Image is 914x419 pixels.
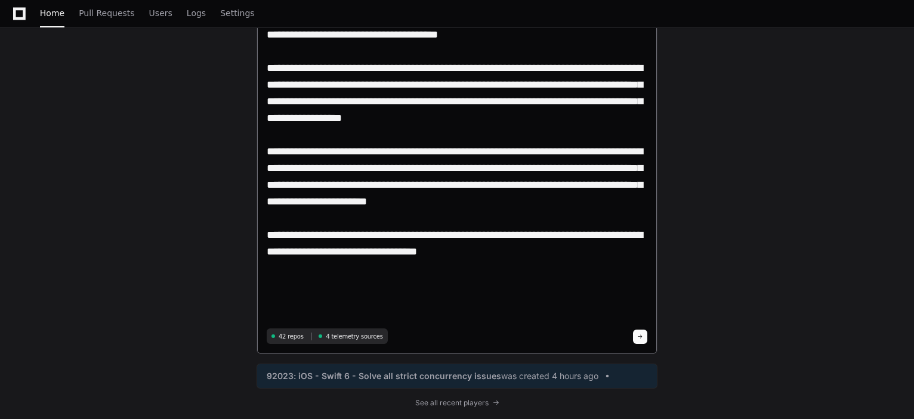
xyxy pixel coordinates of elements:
span: Logs [187,10,206,17]
span: 4 telemetry sources [326,332,382,341]
span: Pull Requests [79,10,134,17]
span: Settings [220,10,254,17]
span: See all recent players [415,398,489,408]
span: was created 4 hours ago [501,370,598,382]
span: 92023: iOS - Swift 6 - Solve all strict concurrency issues [267,370,501,382]
span: Users [149,10,172,17]
span: 42 repos [279,332,304,341]
a: See all recent players [257,398,657,408]
a: 92023: iOS - Swift 6 - Solve all strict concurrency issueswas created 4 hours ago [267,370,647,382]
span: Home [40,10,64,17]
